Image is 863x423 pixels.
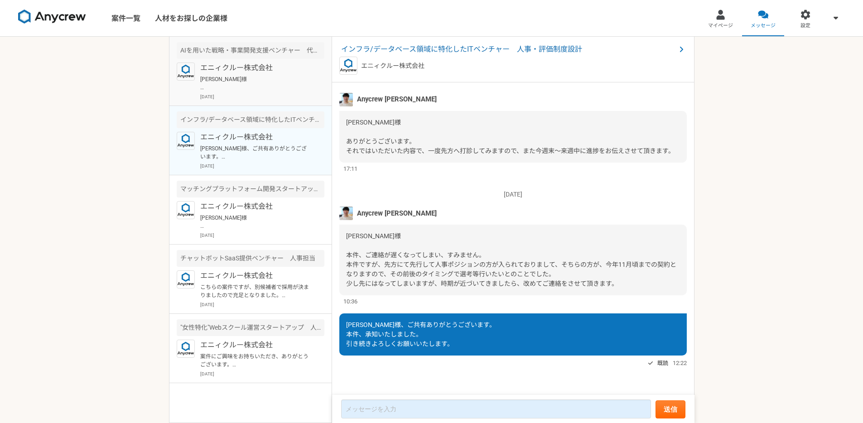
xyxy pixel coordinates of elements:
div: AIを用いた戦略・事業開発支援ベンチャー 代表のメンター（業務コンサルタント） [177,42,324,59]
span: メッセージ [751,22,776,29]
p: エニィクルー株式会社 [200,340,312,351]
button: 送信 [656,400,685,418]
span: Anycrew [PERSON_NAME] [357,94,437,104]
p: [DATE] [200,163,324,169]
img: logo_text_blue_01.png [177,132,195,150]
p: [DATE] [200,93,324,100]
span: インフラ/データベース領域に特化したITベンチャー 人事・評価制度設計 [341,44,676,55]
span: 17:11 [343,164,357,173]
img: 8DqYSo04kwAAAAASUVORK5CYII= [18,10,86,24]
span: Anycrew [PERSON_NAME] [357,208,437,218]
div: "女性特化"Webスクール運営スタートアップ 人事戦略・評価制度構築 [177,319,324,336]
p: [DATE] [200,301,324,308]
p: エニィクルー株式会社 [200,270,312,281]
img: logo_text_blue_01.png [177,62,195,81]
div: チャットボットSaaS提供ベンチャー 人事担当 [177,250,324,267]
span: 設定 [800,22,810,29]
p: [PERSON_NAME]様、ご共有ありがとうございます。 本件、承知いたしました。 引き続きよろしくお願いいたします。 [200,144,312,161]
p: [PERSON_NAME]様 お世話になっております。 本案件なのですが、別人材でオファーが決まり、クローズとなりました。 ご興味をお持ちいただいた中、大変恐縮です。 別途ご案内可能な案件がござ... [200,214,312,230]
img: %E3%83%95%E3%82%9A%E3%83%AD%E3%83%95%E3%82%A3%E3%83%BC%E3%83%AB%E7%94%BB%E5%83%8F%E3%81%AE%E3%82%... [339,93,353,106]
span: 10:36 [343,297,357,306]
p: [DATE] [200,370,324,377]
img: logo_text_blue_01.png [339,57,357,75]
img: %E3%83%95%E3%82%9A%E3%83%AD%E3%83%95%E3%82%A3%E3%83%BC%E3%83%AB%E7%94%BB%E5%83%8F%E3%81%AE%E3%82%... [339,207,353,220]
span: マイページ [708,22,733,29]
span: [PERSON_NAME]様 ありがとうございます。 それではいただいた内容で、一度先方へ打診してみますので、また今週末〜来週中に進捗をお伝えさせて頂きます。 [346,119,675,154]
p: こちらの案件ですが、別候補者で採用が決まりましたので充足となりました。 せっかくご連絡いただいたところ申し訳ありませんが、別案件にてご相談させていただければと思います。 よろしくお願いいたします。 [200,283,312,299]
img: logo_text_blue_01.png [177,340,195,358]
div: マッチングプラットフォーム開発スタートアップ 人材・BPO領域の新規事業開発 [177,181,324,197]
img: logo_text_blue_01.png [177,201,195,219]
span: [PERSON_NAME]様 本件、ご連絡が遅くなってしまい、すみません。 本件ですが、先方にて先行して人事ポジションの方が入られておりまして、そちらの方が、今年11月頃までの契約となりますので... [346,232,676,287]
p: [PERSON_NAME]様 ご連絡が遅くなってしまい、すみません。 ご興味をお持ちいただき、ありがとうございます。 本件、非常に多数の応募をいただいておりまして、社内で協議をしておりますので、... [200,75,312,91]
span: [PERSON_NAME]様、ご共有ありがとうございます。 本件、承知いたしました。 引き続きよろしくお願いいたします。 [346,321,496,347]
p: [DATE] [339,190,687,199]
div: インフラ/データベース領域に特化したITベンチャー 人事・評価制度設計 [177,111,324,128]
p: [DATE] [200,232,324,239]
p: エニィクルー株式会社 [200,201,312,212]
span: 12:22 [673,359,687,367]
p: エニィクルー株式会社 [200,62,312,73]
span: 既読 [657,358,668,369]
p: エニィクルー株式会社 [361,61,424,71]
img: logo_text_blue_01.png [177,270,195,288]
p: 案件にご興味をお持ちいただき、ありがとうございます。 こちらの案件ですが、先方都合のため、ペンディングとなりました。また、ぜひ別件でご相談させていただければと思います。 [200,352,312,369]
p: エニィクルー株式会社 [200,132,312,143]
